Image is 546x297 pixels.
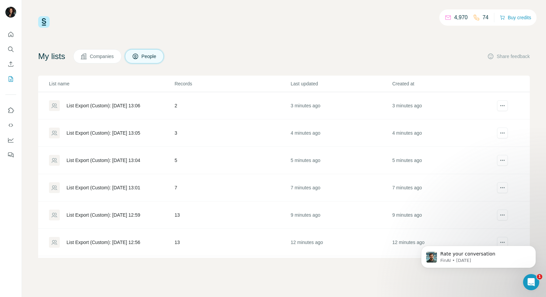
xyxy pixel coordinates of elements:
[392,174,494,201] td: 7 minutes ago
[174,201,290,229] td: 13
[5,149,16,161] button: Feedback
[290,147,392,174] td: 5 minutes ago
[90,53,114,60] span: Companies
[483,13,489,22] p: 74
[290,201,392,229] td: 9 minutes ago
[38,51,65,62] h4: My lists
[174,229,290,256] td: 13
[5,43,16,55] button: Search
[290,92,392,119] td: 3 minutes ago
[497,210,508,220] button: actions
[67,102,140,109] div: List Export (Custom): [DATE] 13:06
[454,13,468,22] p: 4,970
[487,53,530,60] button: Share feedback
[174,92,290,119] td: 2
[67,184,140,191] div: List Export (Custom): [DATE] 13:01
[500,13,531,22] button: Buy credits
[392,201,494,229] td: 9 minutes ago
[392,92,494,119] td: 3 minutes ago
[49,80,174,87] p: List name
[392,119,494,147] td: 4 minutes ago
[290,174,392,201] td: 7 minutes ago
[174,174,290,201] td: 7
[174,147,290,174] td: 5
[67,212,140,218] div: List Export (Custom): [DATE] 12:59
[141,53,157,60] span: People
[411,232,546,279] iframe: Intercom notifications message
[174,256,290,283] td: 5
[497,182,508,193] button: actions
[537,274,542,279] span: 1
[497,100,508,111] button: actions
[67,130,140,136] div: List Export (Custom): [DATE] 13:05
[497,155,508,166] button: actions
[175,80,290,87] p: Records
[174,119,290,147] td: 3
[497,128,508,138] button: actions
[290,229,392,256] td: 12 minutes ago
[67,157,140,164] div: List Export (Custom): [DATE] 13:04
[392,256,494,283] td: [DATE]
[5,119,16,131] button: Use Surfe API
[290,256,392,283] td: [DATE]
[5,58,16,70] button: Enrich CSV
[290,119,392,147] td: 4 minutes ago
[291,80,392,87] p: Last updated
[523,274,539,290] iframe: Intercom live chat
[392,229,494,256] td: 12 minutes ago
[5,28,16,40] button: Quick start
[5,134,16,146] button: Dashboard
[67,239,140,246] div: List Export (Custom): [DATE] 12:56
[5,73,16,85] button: My lists
[392,80,493,87] p: Created at
[392,147,494,174] td: 5 minutes ago
[5,104,16,116] button: Use Surfe on LinkedIn
[5,7,16,18] img: Avatar
[38,16,50,28] img: Surfe Logo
